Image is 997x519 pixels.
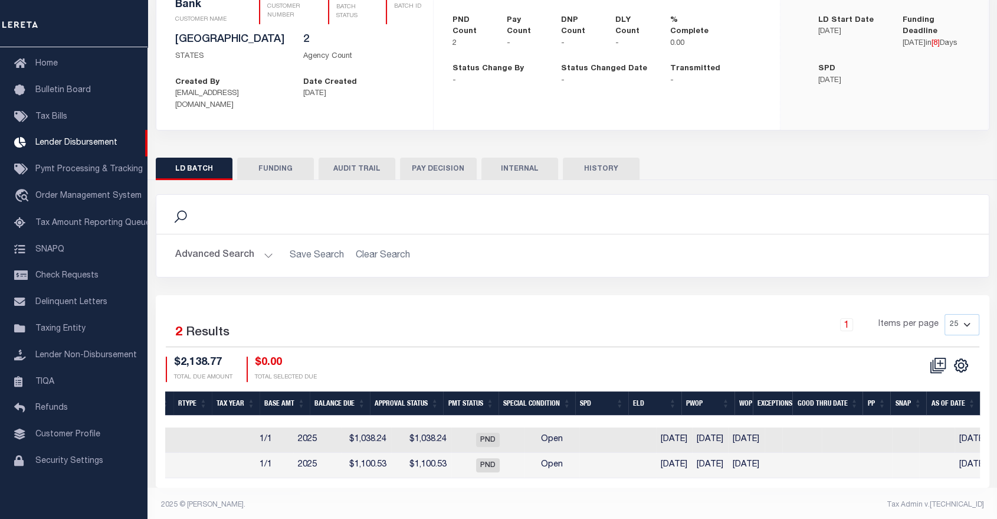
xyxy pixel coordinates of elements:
[175,34,286,47] h5: [GEOGRAPHIC_DATA]
[734,391,753,416] th: WOP
[692,453,728,478] td: [DATE]
[753,391,793,416] th: Exceptions
[818,63,835,75] label: SPD
[818,26,885,38] p: [DATE]
[728,427,765,453] td: [DATE]
[391,427,451,453] td: $1,038.24
[541,461,563,469] span: Open
[255,357,317,370] h4: $0.00
[303,34,414,47] h5: 2
[35,351,137,360] span: Lender Non-Disbursement
[563,158,639,180] button: HISTORY
[152,500,573,510] div: 2025 © [PERSON_NAME].
[35,457,103,465] span: Security Settings
[561,38,598,50] p: -
[615,15,652,38] label: DLY Count
[476,458,500,472] span: PND
[255,453,293,478] td: 1/1
[174,373,232,382] p: TOTAL DUE AMOUNT
[581,500,984,510] div: Tax Admin v.[TECHNICAL_ID]
[670,15,708,38] label: % Complete
[35,113,67,121] span: Tax Bills
[35,60,58,68] span: Home
[692,427,728,453] td: [DATE]
[818,15,874,27] label: LD Start Date
[656,427,692,453] td: [DATE]
[175,51,286,63] p: STATES
[14,189,33,204] i: travel_explore
[452,63,524,75] label: Status Change By
[35,165,143,174] span: Pymt Processing & Tracking
[237,158,314,180] button: FUNDING
[452,38,489,50] p: 2
[903,40,926,47] span: [DATE]
[35,245,64,253] span: SNAPQ
[878,318,939,331] span: Items per page
[575,391,628,416] th: SPD: activate to sort column ascending
[391,453,451,478] td: $1,100.53
[561,63,647,75] label: Status Changed Date
[175,15,231,24] p: CUSTOMER NAME
[394,2,424,11] p: BATCH ID
[310,391,370,416] th: Balance Due: activate to sort column ascending
[681,391,734,416] th: PWOP: activate to sort column ascending
[541,435,563,443] span: Open
[670,63,720,75] label: Transmitted
[341,427,391,453] td: $1,038.24
[728,453,765,478] td: [DATE]
[341,453,391,478] td: $1,100.53
[293,427,341,453] td: 2025
[267,2,300,20] p: CUSTOMER NUMBER
[628,391,681,416] th: ELD: activate to sort column ascending
[175,327,182,339] span: 2
[400,158,477,180] button: PAY DECISION
[336,3,358,21] p: BATCH STATUS
[255,427,293,453] td: 1/1
[507,38,543,50] p: -
[498,391,575,416] th: Special Condition: activate to sort column ascending
[35,139,117,147] span: Lender Disbursement
[175,77,219,89] label: Created By
[670,38,706,50] p: 0.00
[862,391,890,416] th: PP: activate to sort column ascending
[615,38,652,50] p: -
[443,391,498,416] th: Pmt Status: activate to sort column ascending
[932,40,940,47] span: [ ]
[35,298,107,306] span: Delinquent Letters
[35,192,142,200] span: Order Management System
[452,75,543,87] p: -
[173,391,212,416] th: RType: activate to sort column ascending
[452,15,489,38] label: PND Count
[35,86,91,94] span: Bulletin Board
[903,38,969,50] p: in Days
[818,75,885,87] p: [DATE]
[319,158,395,180] button: AUDIT TRAIL
[890,391,926,416] th: Snap: activate to sort column ascending
[174,357,232,370] h4: $2,138.77
[840,318,853,331] a: 1
[507,15,543,38] label: Pay Count
[656,453,692,478] td: [DATE]
[303,51,414,63] p: Agency Count
[561,75,652,87] p: -
[186,324,229,342] label: Results
[370,391,443,416] th: Approval Status: activate to sort column ascending
[903,15,969,38] label: Funding Deadline
[35,430,100,439] span: Customer Profile
[35,325,86,333] span: Taxing Entity
[670,75,760,87] p: -
[303,77,357,89] label: Date Created
[561,15,598,38] label: DNP Count
[476,433,500,447] span: PND
[481,158,558,180] button: INTERNAL
[35,272,99,280] span: Check Requests
[35,404,68,412] span: Refunds
[303,88,414,100] p: [DATE]
[792,391,862,416] th: Good Thru Date: activate to sort column ascending
[260,391,310,416] th: Base Amt: activate to sort column ascending
[293,453,341,478] td: 2025
[933,40,937,47] span: 8
[35,219,150,227] span: Tax Amount Reporting Queue
[212,391,260,416] th: Tax Year: activate to sort column ascending
[35,377,54,386] span: TIQA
